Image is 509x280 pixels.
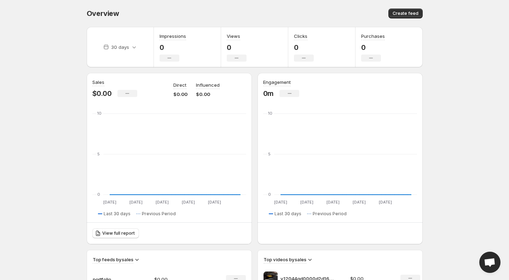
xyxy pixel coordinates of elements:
h3: Views [227,33,240,40]
text: [DATE] [300,200,313,205]
text: 5 [268,152,271,156]
text: 5 [97,152,100,156]
p: 0m [263,89,274,98]
span: Overview [87,9,119,18]
text: 0 [97,192,100,197]
h3: Top videos by sales [264,256,306,263]
text: [DATE] [181,200,195,205]
text: 10 [97,111,102,116]
p: $0.00 [173,91,187,98]
h3: Impressions [160,33,186,40]
p: 30 days [111,44,129,51]
p: Direct [173,81,186,88]
h3: Top feeds by sales [93,256,133,263]
p: 0 [361,43,385,52]
h3: Clicks [294,33,307,40]
text: 10 [268,111,272,116]
p: 0 [294,43,314,52]
text: [DATE] [326,200,339,205]
h3: Engagement [263,79,291,86]
text: [DATE] [378,200,392,205]
span: Previous Period [313,211,347,217]
h3: Purchases [361,33,385,40]
span: View full report [102,230,135,236]
span: Last 30 days [104,211,131,217]
p: $0.00 [92,89,112,98]
text: 0 [268,192,271,197]
p: 0 [227,43,247,52]
text: [DATE] [274,200,287,205]
text: [DATE] [129,200,142,205]
text: [DATE] [103,200,116,205]
span: Previous Period [142,211,176,217]
p: Influenced [196,81,220,88]
h3: Sales [92,79,104,86]
span: Last 30 days [274,211,301,217]
text: [DATE] [155,200,168,205]
text: [DATE] [352,200,365,205]
p: $0.00 [196,91,220,98]
a: View full report [92,228,139,238]
span: Create feed [393,11,418,16]
p: 0 [160,43,186,52]
text: [DATE] [208,200,221,205]
a: Open chat [479,252,501,273]
button: Create feed [388,8,423,18]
